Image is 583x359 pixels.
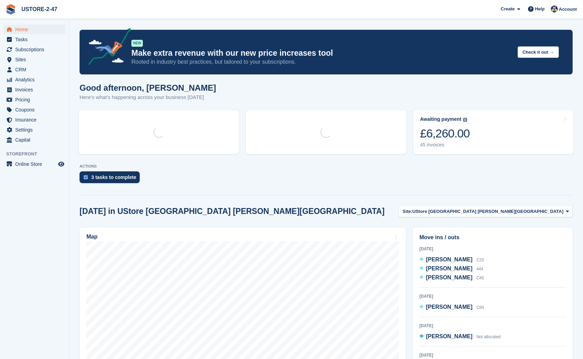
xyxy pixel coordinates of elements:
[426,333,472,339] span: [PERSON_NAME]
[426,275,472,280] span: [PERSON_NAME]
[426,257,472,262] span: [PERSON_NAME]
[83,28,131,68] img: price-adjustments-announcement-icon-8257ccfd72463d97f412b2fc003d46551f7dbcb40ab6d574587a9cd5c0d94...
[15,135,57,145] span: Capital
[80,171,143,187] a: 3 tasks to complete
[6,151,69,158] span: Storefront
[3,125,65,135] a: menu
[6,4,16,15] img: stora-icon-8386f47178a22dfd0bd8f6a31ec36ba5ce8667c1dd55bd0f319d3a0aa187defe.svg
[3,25,65,34] a: menu
[419,303,484,312] a: [PERSON_NAME] C84
[419,323,566,329] div: [DATE]
[3,65,65,74] a: menu
[15,105,57,115] span: Coupons
[3,95,65,105] a: menu
[15,75,57,84] span: Analytics
[15,159,57,169] span: Online Store
[15,115,57,125] span: Insurance
[131,40,143,47] div: NEW
[15,45,57,54] span: Subscriptions
[419,255,484,264] a: [PERSON_NAME] C20
[19,3,60,15] a: USTORE-2-47
[15,35,57,44] span: Tasks
[3,159,65,169] a: menu
[57,160,65,168] a: Preview store
[501,6,515,12] span: Create
[476,258,484,262] span: C20
[15,65,57,74] span: CRM
[419,352,566,358] div: [DATE]
[80,83,216,92] h1: Good afternoon, [PERSON_NAME]
[535,6,545,12] span: Help
[3,55,65,64] a: menu
[15,25,57,34] span: Home
[420,142,470,148] div: 45 invoices
[419,264,483,273] a: [PERSON_NAME] 444
[402,208,412,215] span: Site:
[3,115,65,125] a: menu
[419,273,484,282] a: [PERSON_NAME] C45
[91,174,136,180] div: 3 tasks to complete
[3,85,65,95] a: menu
[84,175,88,179] img: task-75834270c22a3079a89374b754ae025e5fb1db73e45f91037f5363f120a921f8.svg
[131,48,512,58] p: Make extra revenue with our new price increases tool
[399,206,573,217] button: Site: UStore [GEOGRAPHIC_DATA] [PERSON_NAME][GEOGRAPHIC_DATA]
[3,135,65,145] a: menu
[420,126,470,141] div: £6,260.00
[80,164,573,169] p: ACTIONS
[80,207,385,216] h2: [DATE] in UStore [GEOGRAPHIC_DATA] [PERSON_NAME][GEOGRAPHIC_DATA]
[559,6,577,13] span: Account
[419,332,501,341] a: [PERSON_NAME] Not allocated
[86,234,98,240] h2: Map
[3,45,65,54] a: menu
[131,58,512,66] p: Rooted in industry best practices, but tailored to your subscriptions.
[413,208,564,215] span: UStore [GEOGRAPHIC_DATA] [PERSON_NAME][GEOGRAPHIC_DATA]
[80,93,216,101] p: Here's what's happening across your business [DATE]
[413,110,573,154] a: Awaiting payment £6,260.00 45 invoices
[419,233,566,242] h2: Move ins / outs
[518,46,559,58] button: Check it out →
[419,246,566,252] div: [DATE]
[15,55,57,64] span: Sites
[463,118,467,122] img: icon-info-grey-7440780725fd019a000dd9b08b2336e03edf1995a4989e88bcd33f0948082b44.svg
[15,85,57,95] span: Invoices
[476,276,484,280] span: C45
[476,334,501,339] span: Not allocated
[476,305,484,310] span: C84
[3,75,65,84] a: menu
[426,304,472,310] span: [PERSON_NAME]
[551,6,558,12] img: Kelly Donaldson
[15,125,57,135] span: Settings
[420,116,462,122] div: Awaiting payment
[476,267,483,271] span: 444
[3,35,65,44] a: menu
[3,105,65,115] a: menu
[426,266,472,271] span: [PERSON_NAME]
[15,95,57,105] span: Pricing
[419,293,566,299] div: [DATE]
